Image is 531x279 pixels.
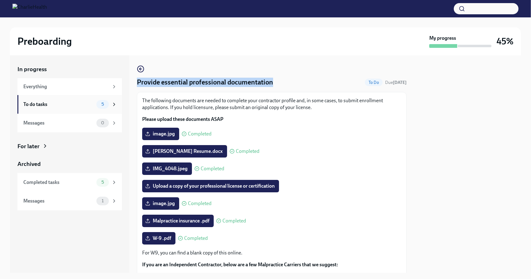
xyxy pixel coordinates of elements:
[188,131,212,136] span: Completed
[98,180,108,185] span: 5
[147,218,209,224] span: Malpractice insurance .pdf
[142,145,227,158] label: [PERSON_NAME] Resume.docx
[142,249,401,256] p: For W9, you can find a blank copy of this online.
[17,35,72,48] h2: Preboarding
[147,235,171,241] span: W-9 .pdf
[236,149,259,154] span: Completed
[17,142,122,150] a: For later
[23,83,109,90] div: Everything
[23,198,94,204] div: Messages
[17,192,122,210] a: Messages1
[201,166,224,171] span: Completed
[12,4,47,14] img: CharlieHealth
[17,114,122,132] a: Messages0
[23,179,94,186] div: Completed tasks
[147,200,175,207] span: image.jpg
[142,215,214,227] label: Malpractice insurance .pdf
[142,180,279,192] label: Upload a copy of your professional license or certification
[17,95,122,114] a: To do tasks5
[17,142,40,150] div: For later
[188,201,212,206] span: Completed
[17,65,122,73] a: In progress
[142,116,223,122] strong: Please upload these documents ASAP
[23,101,94,108] div: To do tasks
[365,80,383,85] span: To Do
[147,131,175,137] span: image.jpg
[142,262,338,268] strong: If you are an Independent Contractor, below are a few Malpractice Carriers that we suggest:
[429,35,456,42] strong: My progress
[393,80,407,85] strong: [DATE]
[142,97,401,111] p: The following documents are needed to complete your contractor profile and, in some cases, to sub...
[98,102,108,107] span: 5
[147,183,275,189] span: Upload a copy of your professional license or certification
[17,160,122,168] a: Archived
[142,197,179,210] label: image.jpg
[496,36,514,47] h3: 45%
[147,166,188,172] span: IMG_4048.jpeg
[23,120,94,126] div: Messages
[17,78,122,95] a: Everything
[385,80,407,85] span: Due
[142,128,179,140] label: image.jpg
[17,173,122,192] a: Completed tasks5
[147,148,223,154] span: [PERSON_NAME] Resume.docx
[142,162,192,175] label: IMG_4048.jpeg
[137,78,273,87] h4: Provide essential professional documentation
[98,199,107,203] span: 1
[142,232,175,245] label: W-9 .pdf
[222,218,246,223] span: Completed
[97,121,108,125] span: 0
[184,236,208,241] span: Completed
